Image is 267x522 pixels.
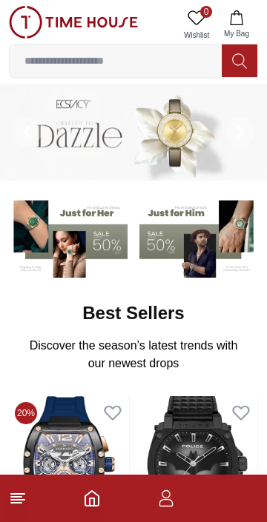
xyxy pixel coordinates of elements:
span: Wishlist [178,30,215,41]
a: 0Wishlist [178,6,215,44]
a: Home [83,489,101,507]
p: Discover the season’s latest trends with our newest drops [21,337,246,372]
img: ... [9,6,138,39]
img: Women's Watches Banner [9,195,128,278]
button: My Bag [215,6,258,44]
h2: Best Sellers [82,301,184,325]
span: My Bag [218,28,255,39]
span: 0 [200,6,212,18]
img: Men's Watches Banner [139,195,258,278]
